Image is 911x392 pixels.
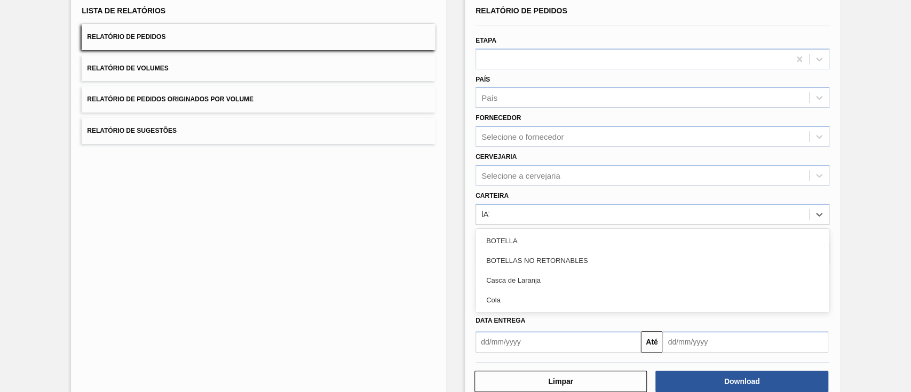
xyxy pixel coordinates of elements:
[481,171,560,180] div: Selecione a cervejaria
[82,6,165,15] span: Lista de Relatórios
[87,33,165,41] span: Relatório de Pedidos
[87,95,254,103] span: Relatório de Pedidos Originados por Volume
[87,127,177,134] span: Relatório de Sugestões
[82,118,435,144] button: Relatório de Sugestões
[476,192,509,199] label: Carteira
[476,153,517,161] label: Cervejaria
[476,231,829,251] div: BOTELLA
[82,24,435,50] button: Relatório de Pedidos
[476,270,829,290] div: Casca de Laranja
[481,93,497,102] div: País
[476,6,567,15] span: Relatório de Pedidos
[476,317,525,324] span: Data Entrega
[476,331,641,353] input: dd/mm/yyyy
[87,65,168,72] span: Relatório de Volumes
[474,371,647,392] button: Limpar
[82,55,435,82] button: Relatório de Volumes
[476,290,829,310] div: Cola
[82,86,435,113] button: Relatório de Pedidos Originados por Volume
[476,310,829,330] div: [PERSON_NAME]
[641,331,662,353] button: Até
[476,37,496,44] label: Etapa
[481,132,564,141] div: Selecione o fornecedor
[476,76,490,83] label: País
[662,331,828,353] input: dd/mm/yyyy
[476,114,521,122] label: Fornecedor
[476,251,829,270] div: BOTELLAS NO RETORNABLES
[655,371,828,392] button: Download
